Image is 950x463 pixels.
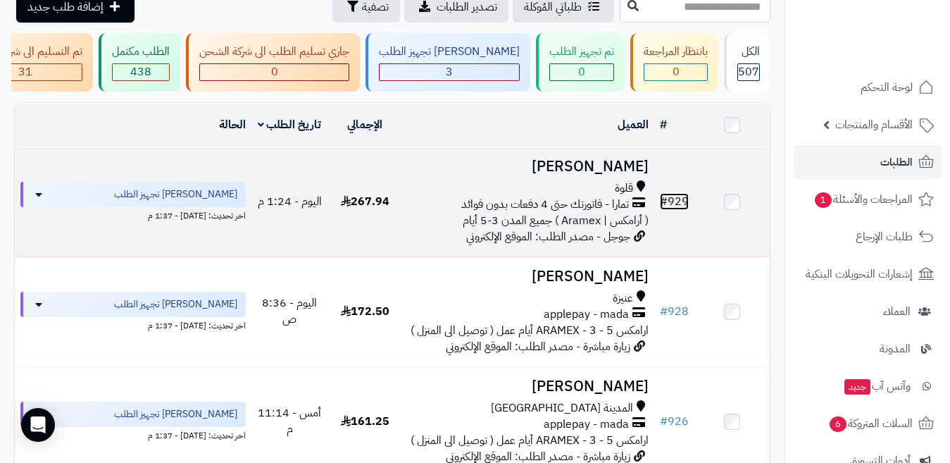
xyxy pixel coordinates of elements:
a: العميل [618,116,649,133]
span: applepay - mada [544,307,629,323]
a: المراجعات والأسئلة1 [794,183,942,216]
span: 438 [130,63,151,80]
a: الطلبات [794,145,942,179]
span: قلوة [615,180,633,197]
span: 172.50 [341,303,389,320]
span: المدونة [880,339,911,359]
div: تم تجهيز الطلب [549,44,614,60]
a: # [660,116,667,133]
a: جاري تسليم الطلب الى شركة الشحن 0 [183,33,363,92]
h3: [PERSON_NAME] [408,268,649,285]
div: اخر تحديث: [DATE] - 1:37 م [20,427,246,442]
span: جوجل - مصدر الطلب: الموقع الإلكتروني [466,228,630,245]
span: 507 [738,63,759,80]
a: [PERSON_NAME] تجهيز الطلب 3 [363,33,533,92]
div: اخر تحديث: [DATE] - 1:37 م [20,207,246,222]
span: وآتس آب [843,376,911,396]
a: #926 [660,413,689,430]
span: جديد [844,379,870,395]
span: [PERSON_NAME] تجهيز الطلب [114,407,237,421]
div: الطلب مكتمل [112,44,170,60]
div: 0 [644,64,707,80]
span: السلات المتروكة [828,414,913,433]
span: المراجعات والأسئلة [813,190,913,209]
h3: [PERSON_NAME] [408,378,649,395]
span: عنيزة [613,290,633,307]
div: بانتظار المراجعة [644,44,708,60]
a: لوحة التحكم [794,70,942,104]
span: اليوم - 1:24 م [258,193,322,210]
span: طلبات الإرجاع [856,227,913,247]
span: # [660,413,668,430]
div: جاري تسليم الطلب الى شركة الشحن [199,44,349,60]
a: #928 [660,303,689,320]
a: إشعارات التحويلات البنكية [794,257,942,291]
span: اليوم - 8:36 ص [262,295,317,328]
div: 0 [550,64,613,80]
span: 161.25 [341,413,389,430]
div: 438 [113,64,169,80]
a: الحالة [219,116,246,133]
span: applepay - mada [544,416,629,433]
img: logo-2.png [854,39,937,69]
a: وآتس آبجديد [794,369,942,403]
span: 267.94 [341,193,389,210]
span: 1 [815,192,832,208]
a: السلات المتروكة6 [794,407,942,440]
a: الكل507 [721,33,773,92]
a: العملاء [794,295,942,328]
span: الأقسام والمنتجات [835,115,913,135]
span: [PERSON_NAME] تجهيز الطلب [114,187,237,202]
span: المدينة [GEOGRAPHIC_DATA] [491,400,633,416]
span: 6 [830,416,846,432]
a: تم تجهيز الطلب 0 [533,33,627,92]
span: لوحة التحكم [861,78,913,97]
a: تاريخ الطلب [258,116,322,133]
span: 0 [578,63,585,80]
span: 0 [673,63,680,80]
span: زيارة مباشرة - مصدر الطلب: الموقع الإلكتروني [446,338,630,355]
span: # [660,193,668,210]
a: بانتظار المراجعة 0 [627,33,721,92]
span: ( أرامكس | Aramex ) جميع المدن 3-5 أيام [463,212,649,229]
span: 3 [446,63,453,80]
h3: [PERSON_NAME] [408,159,649,175]
a: طلبات الإرجاع [794,220,942,254]
div: 3 [380,64,519,80]
div: [PERSON_NAME] تجهيز الطلب [379,44,520,60]
div: Open Intercom Messenger [21,408,55,442]
span: الطلبات [880,152,913,172]
span: ارامكس ARAMEX - 3 - 5 أيام عمل ( توصيل الى المنزل ) [411,432,649,449]
span: ارامكس ARAMEX - 3 - 5 أيام عمل ( توصيل الى المنزل ) [411,322,649,339]
span: العملاء [883,302,911,321]
div: اخر تحديث: [DATE] - 1:37 م [20,317,246,332]
span: إشعارات التحويلات البنكية [806,264,913,284]
a: الطلب مكتمل 438 [96,33,183,92]
span: تمارا - فاتورتك حتى 4 دفعات بدون فوائد [461,197,629,213]
span: [PERSON_NAME] تجهيز الطلب [114,297,237,311]
a: #929 [660,193,689,210]
div: 0 [200,64,349,80]
span: 31 [18,63,32,80]
span: أمس - 11:14 م [258,405,321,438]
a: المدونة [794,332,942,366]
div: الكل [737,44,760,60]
span: # [660,303,668,320]
a: الإجمالي [347,116,382,133]
span: 0 [271,63,278,80]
